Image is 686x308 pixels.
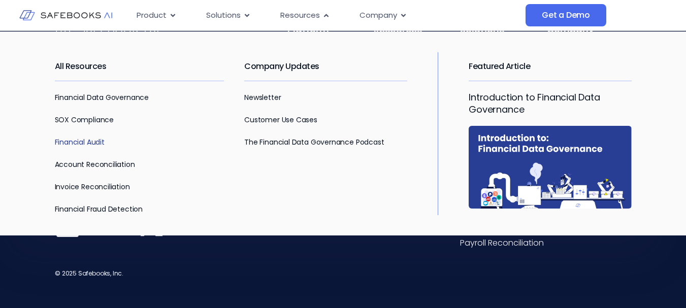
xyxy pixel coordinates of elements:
a: Introduction to Financial Data Governance [469,91,600,116]
a: Financial Data Governance [55,92,149,102]
span: © 2025 Safebooks, Inc. [55,269,123,278]
nav: Menu [128,6,526,25]
span: Resources [280,10,320,21]
a: Invoice Reconciliation [55,182,130,192]
a: Financial Fraud Detection [55,204,143,214]
a: Customer Use Cases [244,115,317,125]
a: Payroll Reconciliation [460,237,544,249]
div: Menu Toggle [128,6,526,25]
a: The Financial Data Governance Podcast [244,137,384,147]
span: Product [137,10,167,21]
h2: Company Updates [244,52,407,81]
h2: Featured Article [469,52,631,81]
a: Get a Demo [526,4,606,26]
a: SOX Compliance [55,115,114,125]
span: Solutions [206,10,241,21]
a: All Resources [55,60,107,72]
a: Financial Audit [55,137,105,147]
span: Get a Demo [542,10,590,20]
a: Account Reconciliation [55,159,135,169]
span: Company [360,10,397,21]
a: Newsletter [244,92,281,102]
